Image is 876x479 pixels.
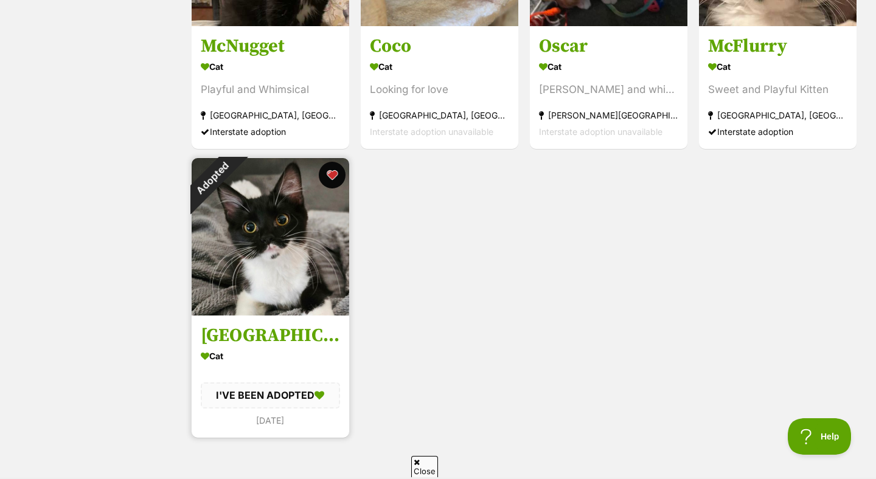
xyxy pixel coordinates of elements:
iframe: Help Scout Beacon - Open [788,418,852,455]
div: Cat [201,58,340,75]
div: Sweet and Playful Kitten [708,81,847,98]
div: [DATE] [201,412,340,429]
a: [GEOGRAPHIC_DATA] Cat I'VE BEEN ADOPTED [DATE] favourite [192,315,349,437]
div: Looking for love [370,81,509,98]
div: Adopted [176,142,248,215]
div: Interstate adoption [201,123,340,140]
div: [GEOGRAPHIC_DATA], [GEOGRAPHIC_DATA] [370,107,509,123]
h3: [GEOGRAPHIC_DATA] [201,324,340,347]
span: Interstate adoption unavailable [539,126,662,137]
h3: McNugget [201,35,340,58]
button: favourite [319,162,346,188]
h3: Coco [370,35,509,58]
div: Playful and Whimsical [201,81,340,98]
img: Florence [192,158,349,315]
span: Close [411,456,438,477]
div: I'VE BEEN ADOPTED [201,382,340,408]
a: Adopted [192,306,349,318]
a: Oscar Cat [PERSON_NAME] and white boy [PERSON_NAME][GEOGRAPHIC_DATA], [GEOGRAPHIC_DATA] Interstat... [530,26,687,149]
div: [GEOGRAPHIC_DATA], [GEOGRAPHIC_DATA] [708,107,847,123]
div: Cat [708,58,847,75]
div: Cat [201,347,340,365]
a: McFlurry Cat Sweet and Playful Kitten [GEOGRAPHIC_DATA], [GEOGRAPHIC_DATA] Interstate adoption fa... [699,26,857,149]
div: [GEOGRAPHIC_DATA], [GEOGRAPHIC_DATA] [201,107,340,123]
div: [PERSON_NAME][GEOGRAPHIC_DATA], [GEOGRAPHIC_DATA] [539,107,678,123]
span: Interstate adoption unavailable [370,126,493,137]
a: McNugget Cat Playful and Whimsical [GEOGRAPHIC_DATA], [GEOGRAPHIC_DATA] Interstate adoption favou... [192,26,349,149]
div: [PERSON_NAME] and white boy [539,81,678,98]
h3: Oscar [539,35,678,58]
div: Interstate adoption [708,123,847,140]
div: Cat [370,58,509,75]
h3: McFlurry [708,35,847,58]
div: Cat [539,58,678,75]
a: Coco Cat Looking for love [GEOGRAPHIC_DATA], [GEOGRAPHIC_DATA] Interstate adoption unavailable fa... [361,26,518,149]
